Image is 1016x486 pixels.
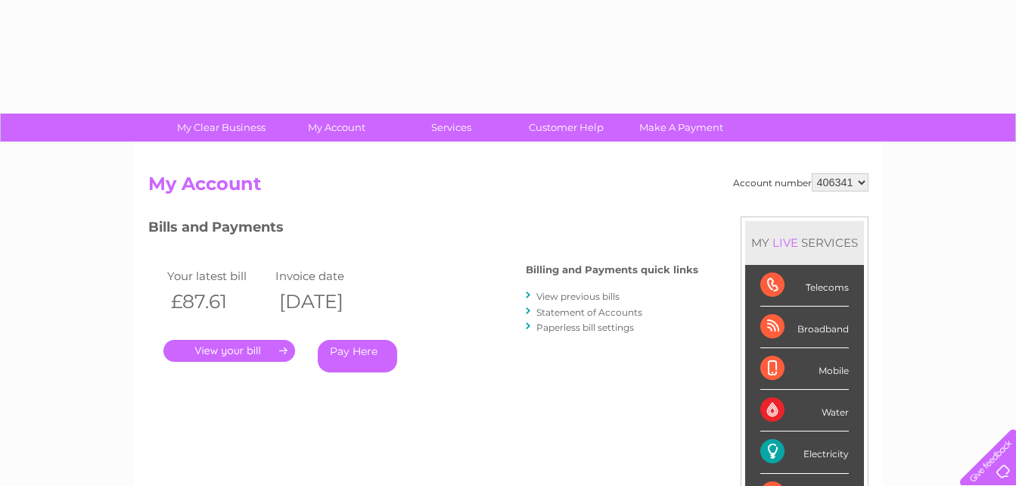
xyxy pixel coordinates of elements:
th: £87.61 [163,286,272,317]
div: Electricity [760,431,849,473]
td: Invoice date [272,266,381,286]
div: Water [760,390,849,431]
a: View previous bills [536,291,620,302]
div: Mobile [760,348,849,390]
td: Your latest bill [163,266,272,286]
a: . [163,340,295,362]
a: Services [389,114,514,142]
div: MY SERVICES [745,221,864,264]
a: Statement of Accounts [536,307,642,318]
div: Account number [733,173,868,192]
th: [DATE] [272,286,381,317]
a: Pay Here [318,340,397,372]
a: My Account [274,114,399,142]
a: My Clear Business [159,114,284,142]
h2: My Account [148,173,868,202]
a: Customer Help [504,114,629,142]
div: LIVE [769,235,801,250]
a: Paperless bill settings [536,322,634,333]
div: Broadband [760,307,849,348]
h3: Bills and Payments [148,217,698,243]
h4: Billing and Payments quick links [526,264,698,276]
div: Telecoms [760,265,849,307]
a: Make A Payment [619,114,744,142]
